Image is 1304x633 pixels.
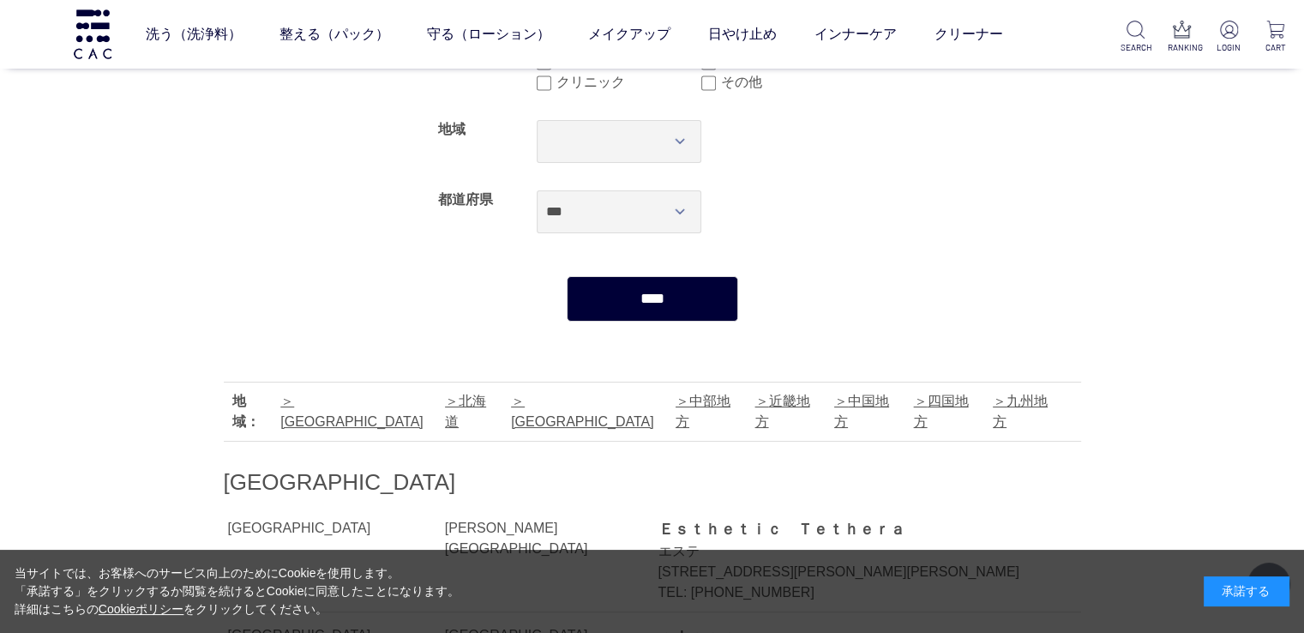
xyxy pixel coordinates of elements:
div: 承諾する [1204,576,1289,606]
a: [GEOGRAPHIC_DATA] [511,394,654,429]
a: CART [1260,21,1290,54]
a: LOGIN [1214,21,1244,54]
p: CART [1260,41,1290,54]
img: logo [71,9,114,58]
a: メイクアップ [588,10,670,58]
div: [PERSON_NAME][GEOGRAPHIC_DATA] [445,518,637,559]
a: 近畿地方 [754,394,809,429]
a: 中部地方 [676,394,730,429]
a: RANKING [1168,21,1198,54]
div: 地域： [232,391,273,432]
label: 都道府県 [438,192,493,207]
p: LOGIN [1214,41,1244,54]
h2: [GEOGRAPHIC_DATA] [224,467,1081,497]
a: 守る（ローション） [427,10,550,58]
a: Cookieポリシー [99,602,184,616]
a: 日やけ止め [708,10,777,58]
a: 中国地方 [834,394,889,429]
a: [GEOGRAPHIC_DATA] [280,394,424,429]
a: クリーナー [934,10,1003,58]
p: SEARCH [1121,41,1151,54]
a: 北海道 [445,394,486,429]
a: インナーケア [814,10,897,58]
div: Ｅｓｔｈｅｔｉｃ Ｔｅｔｈｅｒａ [658,518,1042,540]
label: 地域 [438,122,466,136]
a: 洗う（洗浄料） [146,10,242,58]
a: 九州地方 [993,394,1048,429]
a: 整える（パック） [279,10,389,58]
p: RANKING [1168,41,1198,54]
a: 四国地方 [913,394,968,429]
div: 当サイトでは、お客様へのサービス向上のためにCookieを使用します。 「承諾する」をクリックするか閲覧を続けるとCookieに同意したことになります。 詳細はこちらの をクリックしてください。 [15,564,460,618]
div: [GEOGRAPHIC_DATA] [228,518,442,539]
div: エステ [658,541,1042,562]
a: SEARCH [1121,21,1151,54]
